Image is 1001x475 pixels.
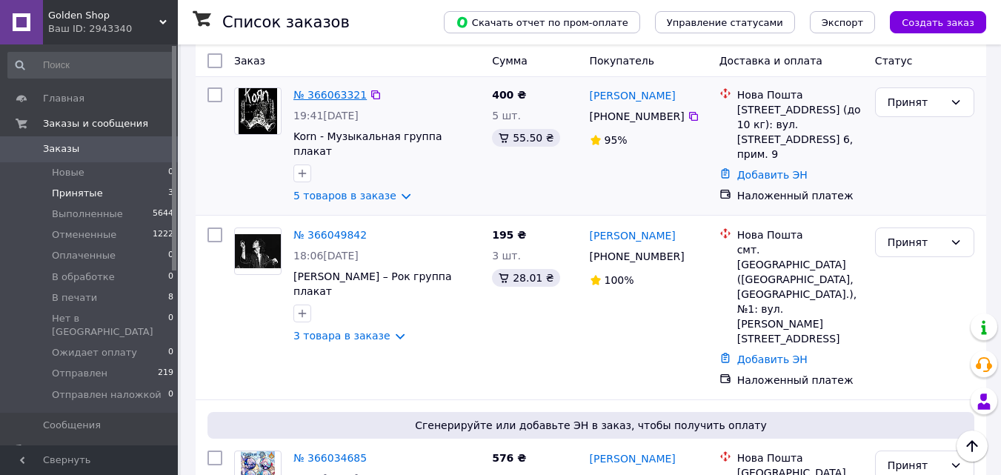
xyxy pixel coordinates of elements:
[293,130,442,157] a: Korn - Музыкальная группа плакат
[234,227,282,275] a: Фото товару
[890,11,986,33] button: Создать заказ
[168,291,173,305] span: 8
[52,228,116,242] span: Отмененные
[293,250,359,262] span: 18:06[DATE]
[43,117,148,130] span: Заказы и сообщения
[590,451,676,466] a: [PERSON_NAME]
[655,11,795,33] button: Управление статусами
[222,13,350,31] h1: Список заказов
[605,134,628,146] span: 95%
[52,270,115,284] span: В обработке
[492,452,526,464] span: 576 ₴
[213,418,968,433] span: Сгенерируйте или добавьте ЭН в заказ, чтобы получить оплату
[737,373,863,388] div: Наложенный платеж
[293,190,396,202] a: 5 товаров в заказе
[492,55,528,67] span: Сумма
[168,270,173,284] span: 0
[492,250,521,262] span: 3 шт.
[590,55,655,67] span: Покупатель
[492,89,526,101] span: 400 ₴
[957,431,988,462] button: Наверх
[293,89,367,101] a: № 366063321
[875,55,913,67] span: Статус
[810,11,875,33] button: Экспорт
[492,269,559,287] div: 28.01 ₴
[168,249,173,262] span: 0
[48,22,178,36] div: Ваш ID: 2943340
[492,129,559,147] div: 55.50 ₴
[43,444,127,457] span: Товары и услуги
[234,55,265,67] span: Заказ
[168,166,173,179] span: 0
[48,9,159,22] span: Golden Shop
[158,367,173,380] span: 219
[590,88,676,103] a: [PERSON_NAME]
[52,346,137,359] span: Ожидает оплату
[52,291,97,305] span: В печати
[737,227,863,242] div: Нова Пошта
[293,229,367,241] a: № 366049842
[52,367,107,380] span: Отправлен
[234,87,282,135] a: Фото товару
[492,229,526,241] span: 195 ₴
[43,92,84,105] span: Главная
[875,16,986,27] a: Создать заказ
[902,17,974,28] span: Создать заказ
[888,234,944,250] div: Принят
[52,187,103,200] span: Принятые
[239,88,278,134] img: Фото товару
[737,353,808,365] a: Добавить ЭН
[456,16,628,29] span: Скачать отчет по пром-оплате
[168,388,173,402] span: 0
[737,87,863,102] div: Нова Пошта
[587,106,688,127] div: [PHONE_NUMBER]
[168,187,173,200] span: 3
[168,312,173,339] span: 0
[587,246,688,267] div: [PHONE_NUMBER]
[737,102,863,162] div: [STREET_ADDRESS] (до 10 кг): вул. [STREET_ADDRESS] 6, прим. 9
[719,55,822,67] span: Доставка и оплата
[168,346,173,359] span: 0
[52,249,116,262] span: Оплаченные
[52,388,162,402] span: Отправлен наложкой
[293,110,359,122] span: 19:41[DATE]
[43,419,101,432] span: Сообщения
[52,166,84,179] span: Новые
[43,142,79,156] span: Заказы
[667,17,783,28] span: Управление статусами
[605,274,634,286] span: 100%
[153,228,173,242] span: 1222
[293,270,452,297] a: [PERSON_NAME] – Рок группа плакат
[235,234,281,269] img: Фото товару
[822,17,863,28] span: Экспорт
[52,312,168,339] span: Нет в [GEOGRAPHIC_DATA]
[52,207,123,221] span: Выполненные
[737,169,808,181] a: Добавить ЭН
[492,110,521,122] span: 5 шт.
[7,52,175,79] input: Поиск
[444,11,640,33] button: Скачать отчет по пром-оплате
[888,457,944,474] div: Принят
[737,242,863,346] div: смт. [GEOGRAPHIC_DATA] ([GEOGRAPHIC_DATA], [GEOGRAPHIC_DATA].), №1: вул. [PERSON_NAME][STREET_ADD...
[153,207,173,221] span: 5644
[737,451,863,465] div: Нова Пошта
[293,452,367,464] a: № 366034685
[888,94,944,110] div: Принят
[293,330,390,342] a: 3 товара в заказе
[590,228,676,243] a: [PERSON_NAME]
[737,188,863,203] div: Наложенный платеж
